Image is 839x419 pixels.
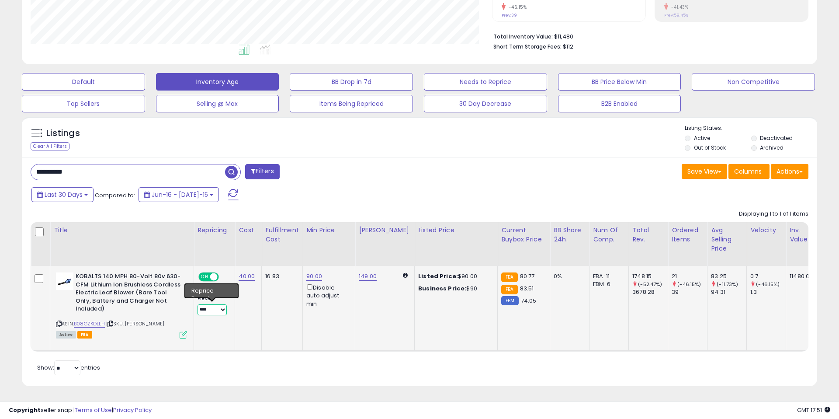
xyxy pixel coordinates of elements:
div: Cost [239,226,258,235]
div: 1748.15 [632,272,668,280]
div: Current Buybox Price [501,226,546,244]
label: Out of Stock [694,144,726,151]
div: 0% [554,272,582,280]
small: FBM [501,296,518,305]
button: Actions [771,164,808,179]
div: 1.3 [750,288,786,296]
small: (-11.73%) [717,281,738,288]
div: Total Rev. [632,226,664,244]
span: | SKU: [PERSON_NAME] [106,320,164,327]
div: Title [54,226,190,235]
button: Top Sellers [22,95,145,112]
a: B08GZKDLLH [74,320,105,328]
button: Filters [245,164,279,179]
div: 3678.28 [632,288,668,296]
p: Listing States: [685,124,817,133]
div: Avg Selling Price [711,226,743,253]
div: Listed Price [418,226,494,235]
b: KOBALTS 140 MPH 80-Volt 80v 630-CFM Lithium Ion Brushless Cordless Electric Leaf Blower (Bare Too... [76,272,182,315]
label: Deactivated [760,134,793,142]
span: FBA [77,331,92,339]
div: Min Price [306,226,351,235]
div: 11480.00 [790,272,813,280]
span: Compared to: [95,191,135,199]
strong: Copyright [9,406,41,414]
div: Clear All Filters [31,142,69,150]
div: Inv. value [790,226,816,244]
div: [PERSON_NAME] [359,226,411,235]
div: $90 [418,285,491,293]
button: Jun-16 - [DATE]-15 [139,187,219,202]
a: Privacy Policy [113,406,152,414]
div: Displaying 1 to 1 of 1 items [739,210,808,218]
span: OFF [218,273,232,281]
div: Preset: [198,296,228,315]
button: 30 Day Decrease [424,95,547,112]
small: (-46.15%) [756,281,780,288]
button: BB Price Below Min [558,73,681,91]
div: Num of Comp. [593,226,625,244]
small: -46.15% [506,4,527,10]
button: Inventory Age [156,73,279,91]
button: Last 30 Days [31,187,94,202]
b: Short Term Storage Fees: [493,43,562,50]
small: (-52.47%) [638,281,662,288]
label: Active [694,134,710,142]
a: Terms of Use [75,406,112,414]
span: 74.05 [521,297,537,305]
button: Needs to Reprice [424,73,547,91]
div: ASIN: [56,272,187,337]
button: Items Being Repriced [290,95,413,112]
span: Columns [734,167,762,176]
div: 83.25 [711,272,746,280]
li: $11,480 [493,31,802,41]
span: Last 30 Days [45,190,83,199]
span: Jun-16 - [DATE]-15 [152,190,208,199]
button: Selling @ Max [156,95,279,112]
div: 94.31 [711,288,746,296]
div: FBA: 11 [593,272,622,280]
b: Total Inventory Value: [493,33,553,40]
div: FBM: 6 [593,280,622,288]
a: 149.00 [359,272,377,281]
div: Disable auto adjust min [306,283,348,308]
label: Archived [760,144,784,151]
small: FBA [501,285,517,294]
button: Columns [728,164,770,179]
button: Non Competitive [692,73,815,91]
div: Amazon AI [198,286,228,294]
small: Prev: 39 [502,13,517,18]
span: 83.51 [520,284,534,293]
div: Velocity [750,226,782,235]
span: Show: entries [37,363,100,372]
a: 40.00 [239,272,255,281]
span: 80.77 [520,272,535,280]
b: Listed Price: [418,272,458,280]
div: 0.7 [750,272,786,280]
button: Default [22,73,145,91]
div: 16.83 [265,272,296,280]
div: Fulfillment Cost [265,226,299,244]
small: Prev: 59.45% [664,13,688,18]
small: -41.43% [668,4,689,10]
span: ON [199,273,210,281]
span: $112 [563,42,573,51]
a: 90.00 [306,272,322,281]
div: BB Share 24h. [554,226,586,244]
button: Save View [682,164,727,179]
span: All listings currently available for purchase on Amazon [56,331,76,339]
div: 21 [672,272,707,280]
div: Ordered Items [672,226,704,244]
b: Business Price: [418,284,466,293]
div: $90.00 [418,272,491,280]
button: B2B Enabled [558,95,681,112]
span: 2025-08-15 17:51 GMT [797,406,830,414]
div: Repricing [198,226,231,235]
small: (-46.15%) [677,281,701,288]
small: FBA [501,272,517,282]
button: BB Drop in 7d [290,73,413,91]
div: seller snap | | [9,406,152,415]
img: 31kB3l3LwRL._SL40_.jpg [56,272,73,290]
h5: Listings [46,127,80,140]
div: 39 [672,288,707,296]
